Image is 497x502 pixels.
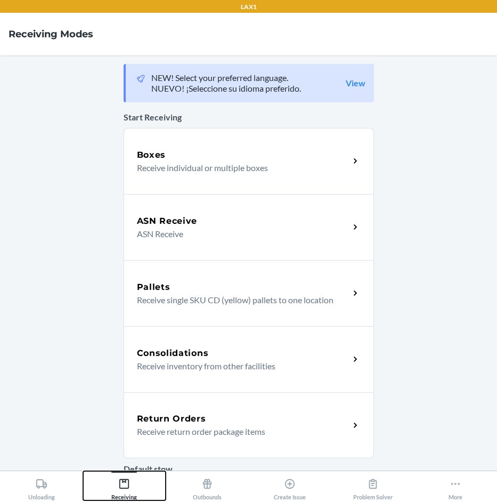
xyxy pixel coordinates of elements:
p: ASN Receive [137,228,341,240]
p: NEW! Select your preferred language. [151,72,301,83]
p: NUEVO! ¡Seleccione su idioma preferido. [151,83,301,94]
button: Problem Solver [331,471,414,500]
a: PalletsReceive single SKU CD (yellow) pallets to one location [124,260,374,326]
div: More [449,474,462,500]
p: Start Receiving [124,111,374,124]
p: Receive individual or multiple boxes [137,161,341,174]
h5: Consolidations [137,347,209,360]
button: Outbounds [166,471,249,500]
a: ASN ReceiveASN Receive [124,194,374,260]
a: BoxesReceive individual or multiple boxes [124,128,374,194]
a: ConsolidationsReceive inventory from other facilities [124,326,374,392]
p: Receive single SKU CD (yellow) pallets to one location [137,294,341,306]
a: View [346,78,365,88]
div: Create Issue [274,474,306,500]
h5: Return Orders [137,412,206,425]
h5: Boxes [137,149,166,161]
button: Receiving [83,471,166,500]
div: Receiving [111,474,137,500]
p: LAX1 [241,2,257,12]
p: Default stow [124,463,374,475]
p: Receive inventory from other facilities [137,360,341,373]
p: Receive return order package items [137,425,341,438]
div: Problem Solver [353,474,393,500]
h4: Receiving Modes [9,27,93,41]
button: Create Issue [249,471,332,500]
div: Unloading [28,474,55,500]
a: Return OrdersReceive return order package items [124,392,374,458]
div: Outbounds [193,474,222,500]
h5: ASN Receive [137,215,198,228]
h5: Pallets [137,281,170,294]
